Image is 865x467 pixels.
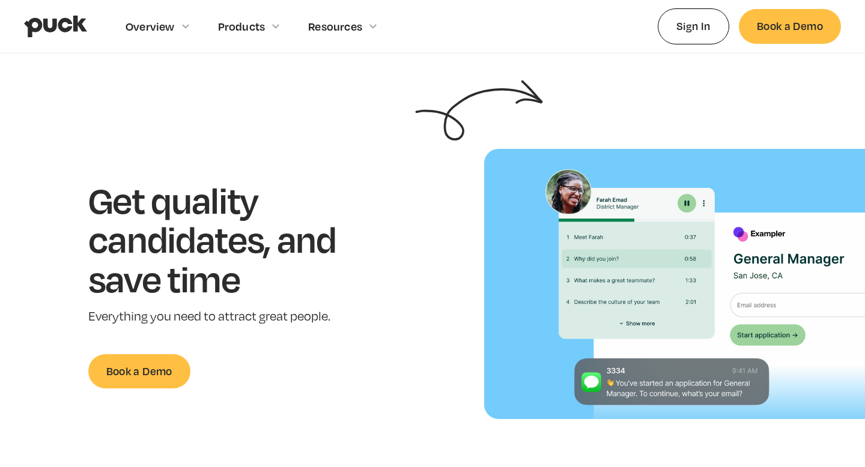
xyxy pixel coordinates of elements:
a: Sign In [658,8,729,44]
h1: Get quality candidates, and save time [88,180,374,298]
div: Resources [308,20,362,33]
a: Book a Demo [88,354,190,388]
div: Products [218,20,266,33]
div: Overview [126,20,175,33]
a: Book a Demo [739,9,841,43]
p: Everything you need to attract great people. [88,308,374,325]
